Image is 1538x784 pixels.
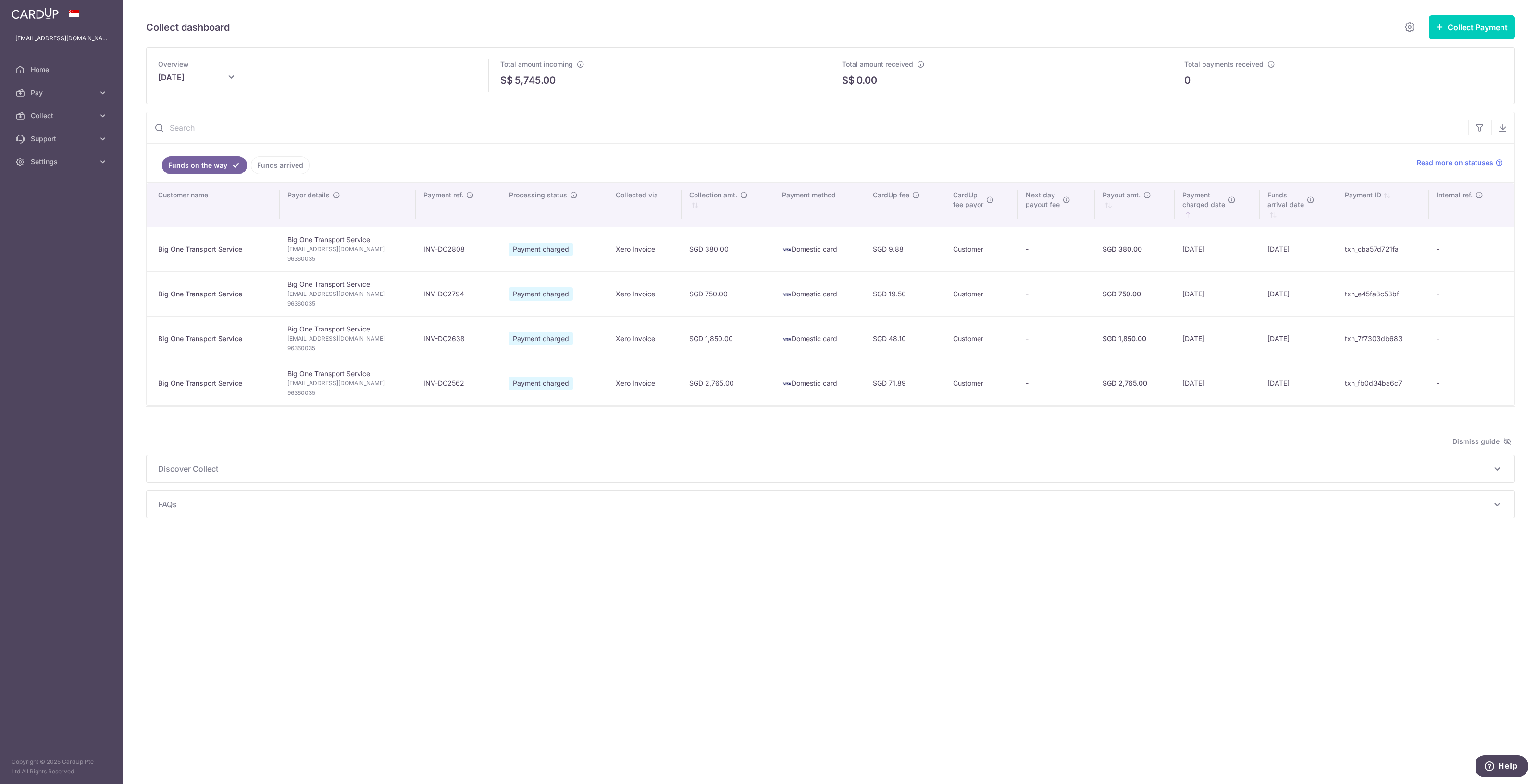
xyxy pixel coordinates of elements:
div: SGD 1,850.00 [1103,334,1167,343]
td: - [1018,316,1095,361]
img: visa-sm-192604c4577d2d35970c8ed26b86981c2741ebd56154ab54ad91a526f0f24972.png [782,290,792,299]
td: Xero Invoice [608,227,681,271]
td: - [1018,271,1095,316]
span: Help [22,7,41,15]
td: [DATE] [1175,271,1260,316]
span: Payment charged date [1182,190,1225,209]
span: Collect [31,111,94,121]
span: Internal ref. [1437,190,1473,200]
th: Payout amt. : activate to sort column ascending [1095,183,1175,227]
span: Discover Collect [158,463,1491,475]
span: CardUp fee payor [953,190,983,209]
span: Payment charged [509,287,573,301]
img: visa-sm-192604c4577d2d35970c8ed26b86981c2741ebd56154ab54ad91a526f0f24972.png [782,245,792,255]
td: Xero Invoice [608,361,681,405]
td: Big One Transport Service [280,271,416,316]
span: [EMAIL_ADDRESS][DOMAIN_NAME] [287,334,408,343]
td: [DATE] [1175,227,1260,271]
td: - [1429,361,1514,405]
div: SGD 380.00 [1103,245,1167,254]
td: SGD 71.89 [865,361,945,405]
td: Big One Transport Service [280,227,416,271]
p: FAQs [158,499,1503,510]
td: INV-DC2638 [416,316,501,361]
th: Paymentcharged date : activate to sort column ascending [1175,183,1260,227]
th: Payor details [280,183,416,227]
h5: Collect dashboard [146,20,230,35]
span: Payor details [287,190,330,200]
span: FAQs [158,499,1491,510]
a: Funds on the way [162,156,247,174]
span: [EMAIL_ADDRESS][DOMAIN_NAME] [287,379,408,388]
span: 96360035 [287,388,408,398]
div: SGD 2,765.00 [1103,379,1167,388]
th: Collected via [608,183,681,227]
th: CardUpfee payor [945,183,1018,227]
span: Dismiss guide [1452,436,1511,447]
td: Domestic card [774,361,866,405]
td: - [1429,271,1514,316]
td: txn_e45fa8c53bf [1337,271,1429,316]
span: Overview [158,60,189,68]
input: Search [147,112,1468,143]
th: Payment method [774,183,866,227]
td: - [1018,361,1095,405]
p: Discover Collect [158,463,1503,475]
iframe: Opens a widget where you can find more information [1476,755,1528,779]
th: Fundsarrival date : activate to sort column ascending [1260,183,1337,227]
th: Collection amt. : activate to sort column ascending [682,183,774,227]
p: [EMAIL_ADDRESS][DOMAIN_NAME] [15,34,108,43]
span: Total payments received [1184,60,1264,68]
th: CardUp fee [865,183,945,227]
td: Xero Invoice [608,316,681,361]
td: SGD 9.88 [865,227,945,271]
div: Big One Transport Service [158,379,272,388]
img: visa-sm-192604c4577d2d35970c8ed26b86981c2741ebd56154ab54ad91a526f0f24972.png [782,334,792,344]
td: [DATE] [1260,361,1337,405]
span: [EMAIL_ADDRESS][DOMAIN_NAME] [287,289,408,299]
span: Total amount received [842,60,913,68]
td: [DATE] [1175,361,1260,405]
p: 0.00 [856,73,877,87]
th: Next daypayout fee [1018,183,1095,227]
span: Payment charged [509,243,573,256]
span: Total amount incoming [500,60,573,68]
img: CardUp [12,8,59,19]
span: Support [31,134,94,144]
td: txn_fb0d34ba6c7 [1337,361,1429,405]
span: Payout amt. [1103,190,1141,200]
td: INV-DC2562 [416,361,501,405]
span: Payment charged [509,332,573,345]
td: - [1429,227,1514,271]
span: Funds arrival date [1267,190,1304,209]
span: CardUp fee [873,190,909,200]
td: SGD 2,765.00 [682,361,774,405]
td: [DATE] [1260,316,1337,361]
span: Home [31,65,94,74]
div: Big One Transport Service [158,289,272,299]
span: Payment charged [509,377,573,390]
td: INV-DC2808 [416,227,501,271]
td: INV-DC2794 [416,271,501,316]
td: txn_7f7303db683 [1337,316,1429,361]
img: visa-sm-192604c4577d2d35970c8ed26b86981c2741ebd56154ab54ad91a526f0f24972.png [782,379,792,389]
div: Big One Transport Service [158,334,272,343]
p: 5,745.00 [515,73,556,87]
span: S$ [842,73,855,87]
th: Processing status [501,183,608,227]
div: Big One Transport Service [158,245,272,254]
a: Funds arrived [251,156,310,174]
td: SGD 19.50 [865,271,945,316]
th: Payment ID: activate to sort column ascending [1337,183,1429,227]
td: SGD 750.00 [682,271,774,316]
span: Pay [31,88,94,98]
p: 0 [1184,73,1191,87]
span: 96360035 [287,299,408,308]
td: Customer [945,361,1018,405]
td: Domestic card [774,316,866,361]
span: Collection amt. [689,190,737,200]
td: Big One Transport Service [280,361,416,405]
td: - [1018,227,1095,271]
td: [DATE] [1175,316,1260,361]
